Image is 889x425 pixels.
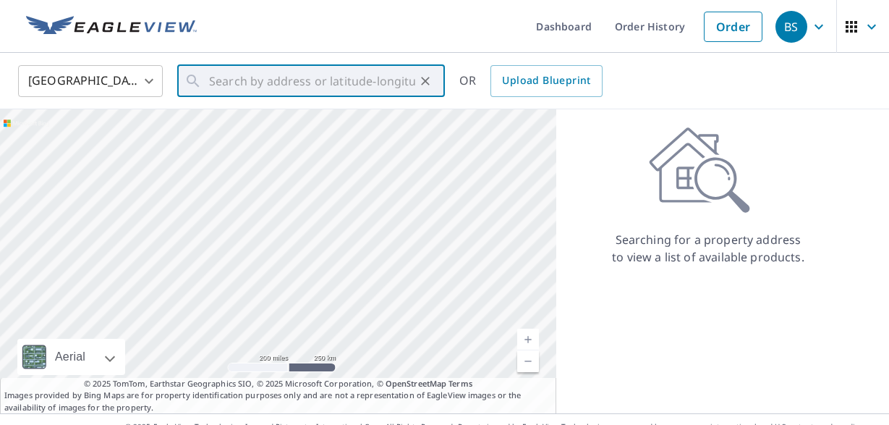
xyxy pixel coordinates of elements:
[704,12,762,42] a: Order
[517,329,539,350] a: Current Level 5, Zoom In
[386,378,446,389] a: OpenStreetMap
[517,350,539,372] a: Current Level 5, Zoom Out
[415,71,435,91] button: Clear
[209,61,415,101] input: Search by address or latitude-longitude
[26,16,197,38] img: EV Logo
[51,339,90,375] div: Aerial
[611,231,805,266] p: Searching for a property address to view a list of available products.
[459,65,603,97] div: OR
[490,65,602,97] a: Upload Blueprint
[18,61,163,101] div: [GEOGRAPHIC_DATA]
[17,339,125,375] div: Aerial
[448,378,472,389] a: Terms
[84,378,472,390] span: © 2025 TomTom, Earthstar Geographics SIO, © 2025 Microsoft Corporation, ©
[502,72,590,90] span: Upload Blueprint
[775,11,807,43] div: BS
